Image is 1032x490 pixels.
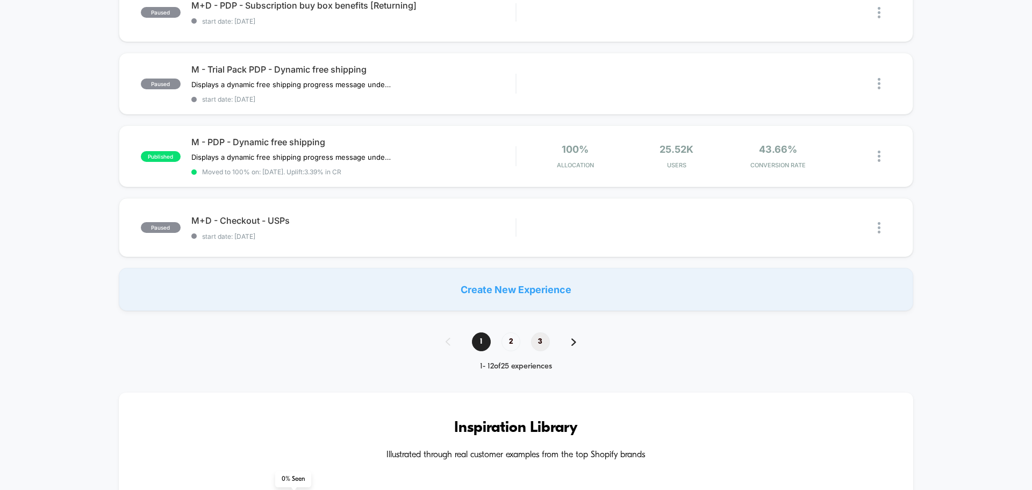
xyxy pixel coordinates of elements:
span: start date: [DATE] [191,17,515,25]
span: 1 [472,332,491,351]
span: Users [629,161,725,169]
span: start date: [DATE] [191,95,515,103]
span: CONVERSION RATE [730,161,826,169]
span: M - Trial Pack PDP - Dynamic free shipping [191,64,515,75]
div: Create New Experience [119,268,913,311]
img: close [878,7,880,18]
span: 25.52k [660,144,693,155]
img: close [878,151,880,162]
span: Displays a dynamic free shipping progress message under the CTA on PDPs (excluding Trial Pack PDP... [191,153,391,161]
span: start date: [DATE] [191,232,515,240]
span: 3 [531,332,550,351]
h3: Inspiration Library [151,420,881,437]
img: pagination forward [571,338,576,346]
span: Allocation [557,161,594,169]
span: M - PDP - Dynamic free shipping [191,137,515,147]
span: Displays a dynamic free shipping progress message under the CTA on PDPs. When on the Trial Pack P... [191,80,391,89]
span: paused [141,79,181,89]
span: 100% [562,144,589,155]
span: paused [141,7,181,18]
img: close [878,222,880,233]
span: Moved to 100% on: [DATE] . Uplift: 3.39% in CR [202,168,341,176]
span: 2 [501,332,520,351]
span: M+D - Checkout - USPs [191,215,515,226]
h4: Illustrated through real customer examples from the top Shopify brands [151,450,881,460]
span: 43.66% [759,144,797,155]
span: 0 % Seen [275,471,311,487]
span: paused [141,222,181,233]
div: 1 - 12 of 25 experiences [435,362,598,371]
span: published [141,151,181,162]
img: close [878,78,880,89]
